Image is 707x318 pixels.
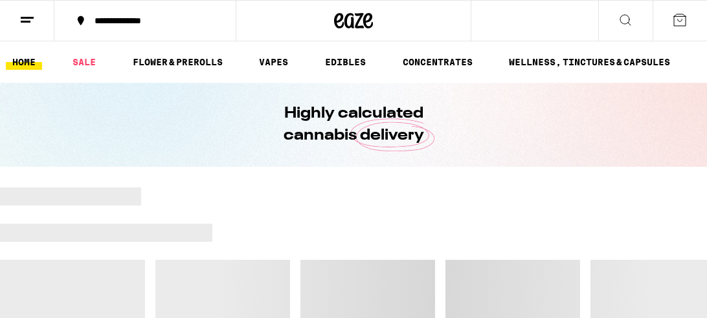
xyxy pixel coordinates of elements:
[252,54,295,70] a: VAPES
[396,54,479,70] a: CONCENTRATES
[319,54,372,70] a: EDIBLES
[502,54,677,70] a: WELLNESS, TINCTURES & CAPSULES
[126,54,229,70] a: FLOWER & PREROLLS
[66,54,102,70] a: SALE
[6,54,42,70] a: HOME
[247,103,460,147] h1: Highly calculated cannabis delivery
